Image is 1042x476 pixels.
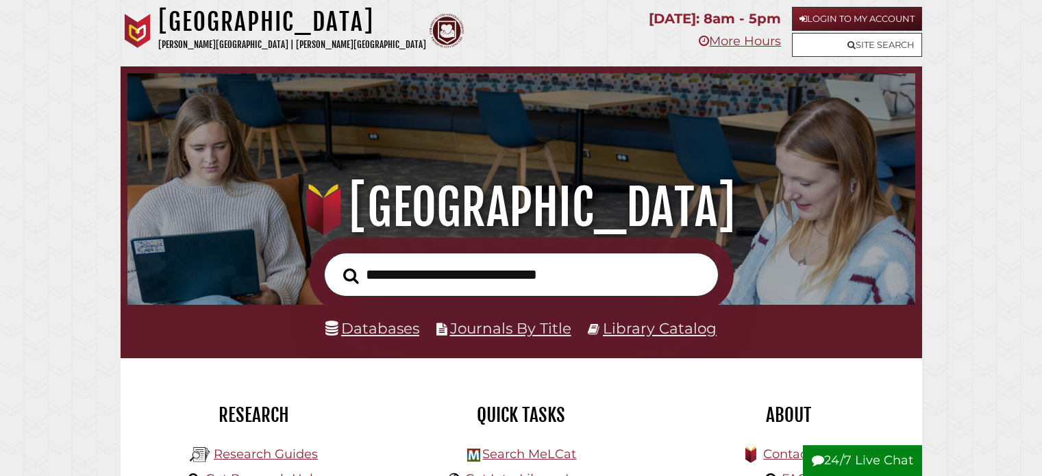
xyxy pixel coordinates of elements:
[430,14,464,48] img: Calvin Theological Seminary
[665,403,912,427] h2: About
[699,34,781,49] a: More Hours
[131,403,377,427] h2: Research
[142,177,899,238] h1: [GEOGRAPHIC_DATA]
[343,267,359,284] i: Search
[121,14,155,48] img: Calvin University
[398,403,645,427] h2: Quick Tasks
[792,7,922,31] a: Login to My Account
[603,319,717,337] a: Library Catalog
[214,447,318,462] a: Research Guides
[450,319,571,337] a: Journals By Title
[649,7,781,31] p: [DATE]: 8am - 5pm
[763,447,831,462] a: Contact Us
[158,7,426,37] h1: [GEOGRAPHIC_DATA]
[325,319,419,337] a: Databases
[158,37,426,53] p: [PERSON_NAME][GEOGRAPHIC_DATA] | [PERSON_NAME][GEOGRAPHIC_DATA]
[482,447,576,462] a: Search MeLCat
[792,33,922,57] a: Site Search
[190,444,210,465] img: Hekman Library Logo
[336,264,366,288] button: Search
[467,449,480,462] img: Hekman Library Logo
